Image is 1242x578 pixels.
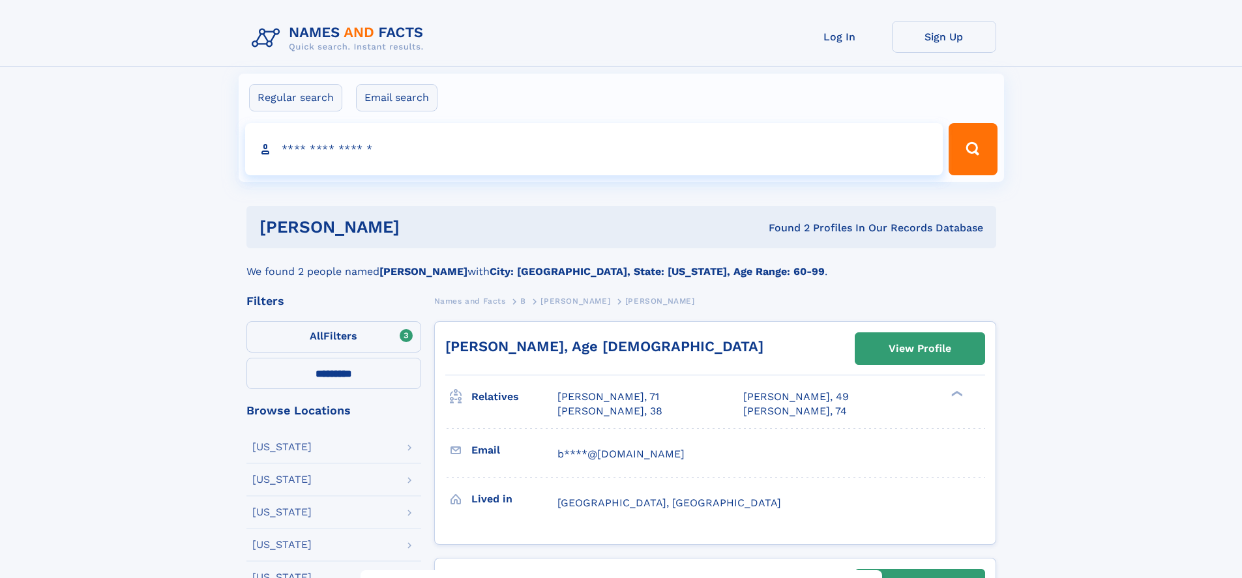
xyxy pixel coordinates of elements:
[949,123,997,175] button: Search Button
[246,321,421,353] label: Filters
[948,390,964,398] div: ❯
[252,474,312,485] div: [US_STATE]
[625,296,695,306] span: [PERSON_NAME]
[520,296,526,306] span: B
[252,442,312,452] div: [US_STATE]
[246,295,421,307] div: Filters
[259,219,584,235] h1: [PERSON_NAME]
[471,488,557,510] h3: Lived in
[855,333,984,364] a: View Profile
[540,293,610,309] a: [PERSON_NAME]
[434,293,506,309] a: Names and Facts
[557,390,659,404] a: [PERSON_NAME], 71
[356,84,437,111] label: Email search
[743,390,849,404] a: [PERSON_NAME], 49
[471,439,557,461] h3: Email
[252,507,312,517] div: [US_STATE]
[743,404,847,418] a: [PERSON_NAME], 74
[246,405,421,416] div: Browse Locations
[557,404,662,418] a: [PERSON_NAME], 38
[557,497,781,509] span: [GEOGRAPHIC_DATA], [GEOGRAPHIC_DATA]
[471,386,557,408] h3: Relatives
[252,540,312,550] div: [US_STATE]
[788,21,892,53] a: Log In
[310,330,323,342] span: All
[379,265,467,278] b: [PERSON_NAME]
[889,334,951,364] div: View Profile
[892,21,996,53] a: Sign Up
[490,265,825,278] b: City: [GEOGRAPHIC_DATA], State: [US_STATE], Age Range: 60-99
[445,338,763,354] a: [PERSON_NAME], Age [DEMOGRAPHIC_DATA]
[540,296,610,306] span: [PERSON_NAME]
[246,21,434,56] img: Logo Names and Facts
[245,123,943,175] input: search input
[249,84,342,111] label: Regular search
[246,248,996,280] div: We found 2 people named with .
[584,221,983,235] div: Found 2 Profiles In Our Records Database
[520,293,526,309] a: B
